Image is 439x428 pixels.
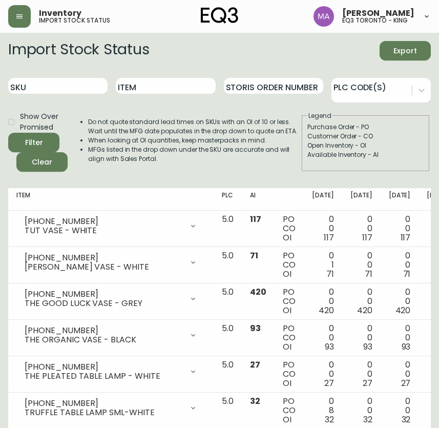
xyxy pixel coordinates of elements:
[402,341,411,353] span: 93
[350,324,372,352] div: 0 0
[283,360,296,388] div: PO CO
[324,232,334,243] span: 117
[88,145,301,164] li: MFGs listed in the drop down under the SKU are accurate and will align with Sales Portal.
[350,215,372,242] div: 0 0
[25,226,183,235] div: TUT VASE - WHITE
[250,395,260,407] span: 32
[25,253,183,262] div: [PHONE_NUMBER]
[25,290,183,299] div: [PHONE_NUMBER]
[319,304,334,316] span: 420
[283,414,291,425] span: OI
[250,322,261,334] span: 93
[16,360,205,383] div: [PHONE_NUMBER]THE PLEATED TABLE LAMP - WHITE
[201,7,239,24] img: logo
[326,268,334,280] span: 71
[307,123,424,132] div: Purchase Order - PO
[283,232,291,243] span: OI
[214,283,242,320] td: 5.0
[307,132,424,141] div: Customer Order - CO
[389,360,411,388] div: 0 0
[88,117,301,136] li: Do not quote standard lead times on SKUs with an OI of 10 or less. Wait until the MFG date popula...
[350,251,372,279] div: 0 0
[16,397,205,419] div: [PHONE_NUMBER]TRUFFLE TABLE LAMP SML-WHITE
[362,232,372,243] span: 117
[357,304,372,316] span: 420
[389,215,411,242] div: 0 0
[8,188,214,211] th: Item
[16,251,205,274] div: [PHONE_NUMBER][PERSON_NAME] VASE - WHITE
[312,288,334,315] div: 0 0
[283,397,296,424] div: PO CO
[312,215,334,242] div: 0 0
[16,288,205,310] div: [PHONE_NUMBER]THE GOOD LUCK VASE - GREY
[25,335,183,344] div: THE ORGANIC VASE - BLACK
[350,397,372,424] div: 0 0
[25,326,183,335] div: [PHONE_NUMBER]
[312,251,334,279] div: 0 1
[350,360,372,388] div: 0 0
[250,213,261,225] span: 117
[214,188,242,211] th: PLC
[25,156,59,169] span: Clear
[342,17,408,24] h5: eq3 toronto - king
[25,299,183,308] div: THE GOOD LUCK VASE - GREY
[363,377,372,389] span: 27
[214,211,242,247] td: 5.0
[325,414,334,425] span: 32
[20,111,59,133] span: Show Over Promised
[401,232,411,243] span: 117
[25,408,183,417] div: TRUFFLE TABLE LAMP SML-WHITE
[304,188,342,211] th: [DATE]
[283,324,296,352] div: PO CO
[25,136,43,149] div: Filter
[283,304,291,316] span: OI
[39,17,110,24] h5: import stock status
[307,111,332,120] legend: Legend
[88,136,301,145] li: When looking at OI quantities, keep masterpacks in mind.
[350,288,372,315] div: 0 0
[342,9,414,17] span: [PERSON_NAME]
[324,377,334,389] span: 27
[214,356,242,393] td: 5.0
[312,360,334,388] div: 0 0
[283,268,291,280] span: OI
[402,414,411,425] span: 32
[388,45,423,57] span: Export
[25,362,183,372] div: [PHONE_NUMBER]
[389,397,411,424] div: 0 0
[389,251,411,279] div: 0 0
[283,377,291,389] span: OI
[250,359,260,371] span: 27
[16,324,205,347] div: [PHONE_NUMBER]THE ORGANIC VASE - BLACK
[363,414,372,425] span: 32
[250,286,266,298] span: 420
[8,133,59,152] button: Filter
[381,188,419,211] th: [DATE]
[283,215,296,242] div: PO CO
[312,397,334,424] div: 0 8
[214,320,242,356] td: 5.0
[380,41,431,60] button: Export
[403,268,411,280] span: 71
[342,188,381,211] th: [DATE]
[16,215,205,237] div: [PHONE_NUMBER]TUT VASE - WHITE
[283,251,296,279] div: PO CO
[214,247,242,283] td: 5.0
[283,288,296,315] div: PO CO
[313,6,334,27] img: 4f0989f25cbf85e7eb2537583095d61e
[283,341,291,353] span: OI
[307,141,424,150] div: Open Inventory - OI
[401,377,411,389] span: 27
[16,152,68,172] button: Clear
[25,399,183,408] div: [PHONE_NUMBER]
[25,262,183,272] div: [PERSON_NAME] VASE - WHITE
[365,268,372,280] span: 71
[363,341,372,353] span: 93
[395,304,411,316] span: 420
[389,324,411,352] div: 0 0
[325,341,334,353] span: 93
[307,150,424,159] div: Available Inventory - AI
[8,41,149,60] h2: Import Stock Status
[25,372,183,381] div: THE PLEATED TABLE LAMP - WHITE
[250,250,258,261] span: 71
